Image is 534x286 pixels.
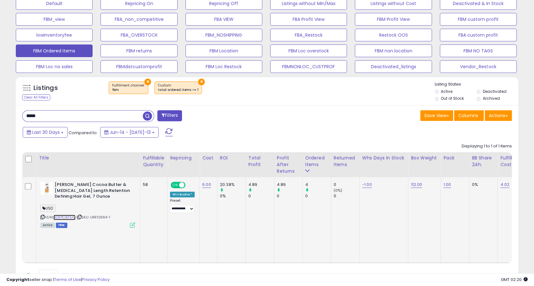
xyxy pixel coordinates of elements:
[56,223,67,228] span: FBM
[248,182,274,188] div: 4.89
[55,182,131,201] b: [PERSON_NAME] Cocoa Butter & [MEDICAL_DATA] Length Retention Defining Hair Gel, 7 Ounce
[16,45,93,57] button: FBM Ordered items
[40,205,55,212] span: USD
[170,192,195,197] div: Win BuyBox *
[485,110,512,121] button: Actions
[408,152,441,177] th: CSV column name: cust_attr_5_box weight
[100,13,177,26] button: FBA_non_competitive
[27,271,72,277] span: Show: entries
[440,60,517,73] button: Vendor_Restock
[355,60,432,73] button: Deactivated_listings
[143,182,162,188] div: 58
[277,155,300,175] div: Profit After Returns
[420,110,453,121] button: Save View
[472,155,495,168] div: BB Share 24h.
[220,182,246,188] div: 20.38%
[472,182,493,188] div: 0%
[100,60,177,73] button: FBMdistcustomprofit
[270,60,347,73] button: FBMNONLOC_CUSTPROF
[441,152,469,177] th: CSV column name: cust_attr_2_pack
[334,188,343,193] small: (0%)
[277,182,302,188] div: 4.89
[16,60,93,73] button: FBM Loc no sales
[334,193,359,199] div: 0
[441,89,452,94] label: Active
[462,143,512,149] div: Displaying 1 to 1 of 1 items
[82,277,110,283] a: Privacy Policy
[202,182,211,188] a: 6.00
[355,13,432,26] button: FBM Profit View
[440,29,517,41] button: FBA custom profit
[220,155,243,161] div: ROI
[76,215,110,220] span: | SKU: UKR12664-1
[334,182,359,188] div: 0
[270,29,347,41] button: FBA_Restock
[443,155,466,161] div: Pack
[185,182,195,188] span: OFF
[483,89,507,94] label: Deactivated
[305,193,331,199] div: 0
[185,45,262,57] button: FBM Location
[170,155,197,161] div: Repricing
[440,45,517,57] button: FBM NO TAGS
[500,182,509,188] a: 4.02
[32,129,60,135] span: Last 30 Days
[40,223,55,228] span: All listings currently available for purchase on Amazon
[170,199,195,213] div: Preset:
[185,60,262,73] button: FBM Loc Restock
[144,79,151,85] button: ×
[100,45,177,57] button: FBM returns
[248,155,271,168] div: Total Profit
[270,45,347,57] button: FBM Loc overstock
[185,13,262,26] button: FBA VIEW
[157,110,182,121] button: Filters
[202,155,215,161] div: Cost
[435,81,518,87] p: Listing States:
[220,193,246,199] div: 0%
[362,155,406,161] div: Whs days in stock
[198,79,205,85] button: ×
[40,182,53,194] img: 41i5yDSw18L._SL40_.jpg
[143,155,165,168] div: Fulfillable Quantity
[16,13,93,26] button: FBM_view
[185,29,262,41] button: FBM_NOSHIPPING
[500,155,525,168] div: Fulfillment Cost
[33,84,58,92] h5: Listings
[362,182,372,188] a: -1.00
[112,83,145,92] span: Fulfillment channel :
[441,96,464,101] label: Out of Stock
[248,193,274,199] div: 0
[39,155,137,161] div: Title
[100,127,159,138] button: Jun-14 - [DATE]-13
[355,29,432,41] button: Restock OOS
[458,112,478,119] span: Columns
[171,182,179,188] span: ON
[40,182,135,227] div: ASIN:
[6,277,110,283] div: seller snap | |
[483,96,500,101] label: Archived
[305,182,331,188] div: 4
[22,94,50,100] div: Clear All Filters
[158,83,198,92] span: Custom:
[270,13,347,26] button: FBA Profit View
[443,182,451,188] a: 1.00
[53,215,76,220] a: B08PC8F54J
[6,277,29,283] strong: Copyright
[112,88,145,92] div: fbm
[359,152,408,177] th: CSV column name: cust_attr_1_whs days in stock
[158,88,198,92] div: total ordered items >= 1
[334,155,357,168] div: Returned Items
[110,129,151,135] span: Jun-14 - [DATE]-13
[305,155,328,168] div: Ordered Items
[23,127,68,138] button: Last 30 Days
[411,155,438,161] div: Box weight
[16,29,93,41] button: lowinventoryfee
[454,110,484,121] button: Columns
[501,277,528,283] span: 2025-08-14 02:20 GMT
[440,13,517,26] button: FBM custom profit
[411,182,422,188] a: 112.00
[277,193,302,199] div: 0
[54,277,81,283] a: Terms of Use
[69,130,98,136] span: Compared to:
[355,45,432,57] button: FBM non location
